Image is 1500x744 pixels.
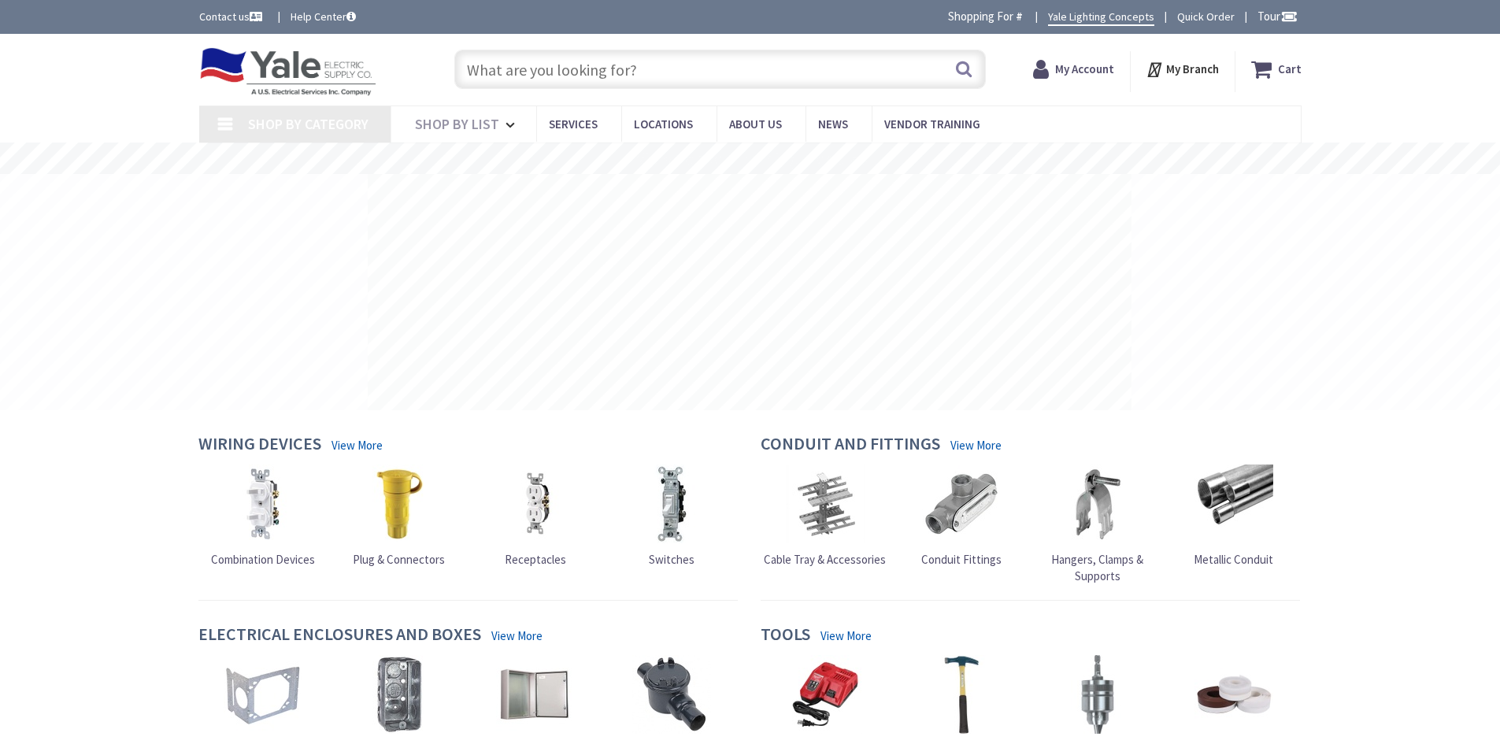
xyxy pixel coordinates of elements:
img: Yale Electric Supply Co. [199,47,377,96]
span: Conduit Fittings [921,552,1002,567]
a: Metallic Conduit Metallic Conduit [1194,465,1273,568]
a: Cart [1251,55,1302,83]
a: Conduit Fittings Conduit Fittings [921,465,1002,568]
img: Hangers, Clamps & Supports [1058,465,1137,543]
a: View More [491,627,543,644]
span: Receptacles [505,552,566,567]
strong: Cart [1278,55,1302,83]
span: Services [549,117,598,131]
img: Conduit Fittings [922,465,1001,543]
span: Metallic Conduit [1194,552,1273,567]
span: Shopping For [948,9,1013,24]
span: Shop By List [415,115,499,133]
h4: Wiring Devices [198,434,321,457]
a: Switches Switches [632,465,711,568]
img: Hand Tools [922,655,1001,734]
img: Device Boxes [360,655,439,734]
span: About Us [729,117,782,131]
img: Explosion-Proof Boxes & Accessories [632,655,711,734]
a: Plug & Connectors Plug & Connectors [353,465,445,568]
img: Switches [632,465,711,543]
img: Batteries & Chargers [786,655,865,734]
input: What are you looking for? [454,50,986,89]
img: Box Hardware & Accessories [224,655,302,734]
a: Quick Order [1177,9,1235,24]
a: View More [820,627,872,644]
strong: My Account [1055,61,1114,76]
a: Yale Lighting Concepts [1048,9,1154,26]
strong: # [1016,9,1023,24]
a: Receptacles Receptacles [496,465,575,568]
img: Receptacles [496,465,575,543]
span: Plug & Connectors [353,552,445,567]
a: My Account [1033,55,1114,83]
img: Plug & Connectors [360,465,439,543]
div: My Branch [1146,55,1219,83]
img: Metallic Conduit [1194,465,1273,543]
span: Switches [649,552,694,567]
span: Combination Devices [211,552,315,567]
a: Hangers, Clamps & Supports Hangers, Clamps & Supports [1033,465,1162,585]
h4: Electrical Enclosures and Boxes [198,624,481,647]
strong: My Branch [1166,61,1219,76]
img: Enclosures & Cabinets [496,655,575,734]
a: Contact us [199,9,265,24]
span: Tour [1257,9,1298,24]
h4: Tools [761,624,810,647]
span: Locations [634,117,693,131]
a: View More [950,437,1002,453]
h4: Conduit and Fittings [761,434,940,457]
span: Vendor Training [884,117,980,131]
a: View More [331,437,383,453]
img: Combination Devices [224,465,302,543]
span: Cable Tray & Accessories [764,552,886,567]
a: Combination Devices Combination Devices [211,465,315,568]
img: Adhesive, Sealant & Tapes [1194,655,1273,734]
span: News [818,117,848,131]
a: Cable Tray & Accessories Cable Tray & Accessories [764,465,886,568]
a: Help Center [291,9,356,24]
img: Cable Tray & Accessories [786,465,865,543]
span: Shop By Category [248,115,369,133]
img: Tool Attachments & Accessories [1058,655,1137,734]
span: Hangers, Clamps & Supports [1051,552,1143,583]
